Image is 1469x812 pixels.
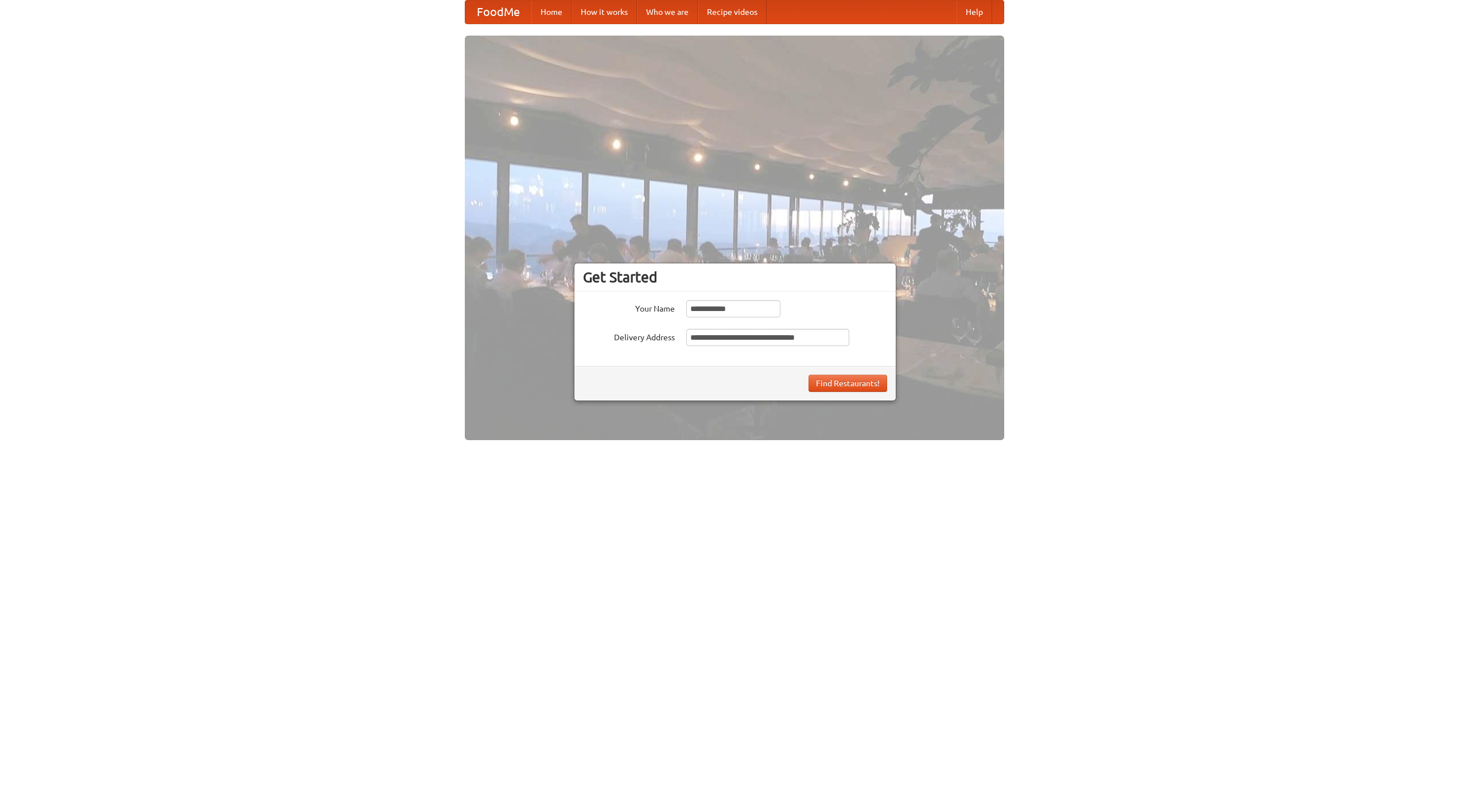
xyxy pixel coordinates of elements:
h3: Get Started [583,269,887,286]
label: Delivery Address [583,329,675,343]
a: How it works [572,1,637,24]
a: Help [957,1,992,24]
a: Recipe videos [698,1,767,24]
label: Your Name [583,300,675,314]
a: FoodMe [465,1,531,24]
a: Who we are [637,1,698,24]
a: Home [531,1,572,24]
button: Find Restaurants! [809,375,887,392]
